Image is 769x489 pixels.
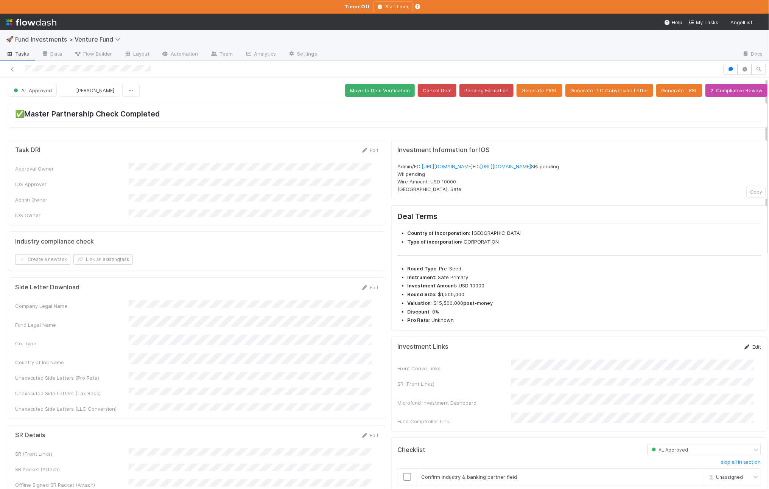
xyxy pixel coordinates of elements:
[60,84,119,97] button: [PERSON_NAME]
[15,109,761,121] h2: ✅Master Partnership Check Completed
[408,238,761,246] li: : CORPORATION
[239,48,282,61] a: Analytics
[15,432,45,439] h5: SR Details
[15,450,129,458] div: SR (Front Links)
[15,374,129,382] div: Unexecuted Side Letters (Pro Rata)
[688,19,718,26] a: My Tasks
[6,50,30,57] span: Tasks
[156,48,204,61] a: Automation
[408,274,436,280] strong: Instrument
[422,163,473,169] a: [URL][DOMAIN_NAME]
[707,474,743,480] span: Unassigned
[480,163,531,169] a: [URL][DOMAIN_NAME]
[408,274,761,281] li: : Safe Primary
[15,165,129,172] div: Approval Owner
[743,344,761,350] a: Edit
[656,84,702,97] button: Generate TRSL
[408,291,436,297] strong: Round Size
[74,50,112,57] span: Flow Builder
[15,146,40,154] h5: Task DRI
[398,146,761,154] h5: Investment Information for IOS
[464,300,475,306] strong: post
[408,282,761,290] li: : USD 10000
[408,265,437,272] strong: Round Type
[721,459,761,465] h6: skip all in section
[408,317,761,324] li: : Unknown
[15,211,129,219] div: IOS Owner
[408,265,761,273] li: : Pre-Seed
[15,340,129,347] div: Co. Type
[15,359,129,366] div: Country of Inc Name
[408,230,761,237] li: : [GEOGRAPHIC_DATA]
[755,19,763,26] img: avatar_12dd09bb-393f-4edb-90ff-b12147216d3f.png
[15,36,124,43] span: Fund Investments > Venture Fund
[361,284,379,290] a: Edit
[398,446,426,454] h5: Checklist
[15,466,129,473] div: SR Packet (Attach)
[361,432,379,438] a: Edit
[345,84,415,97] button: Move to Deal Verification
[408,308,761,316] li: : 0%
[9,84,57,97] button: AL Approved
[6,16,56,29] img: logo-inverted-e16ddd16eac7371096b0.svg
[408,317,429,323] strong: Pro Rata
[68,48,118,61] a: Flow Builder
[730,19,752,25] span: AngelList
[204,48,239,61] a: Team
[15,405,129,413] div: Unexecuted Side Letters (LLC Conversion)
[459,84,514,97] button: Pending Formation
[282,48,323,61] a: Settings
[76,87,114,93] span: [PERSON_NAME]
[398,212,761,224] h2: Deal Terms
[398,365,511,372] div: Front Convo Links
[408,239,461,245] strong: Type of incorporation
[705,84,767,97] button: 2. Compliance Review
[373,2,413,12] button: Start timer
[66,87,74,94] img: avatar_f2899df2-d2b9-483b-a052-ca3b1db2e5e2.png
[747,187,766,197] button: Copy
[15,302,129,310] div: Company Legal Name
[15,180,129,188] div: IOS Approver
[15,284,79,291] h5: Side Letter Download
[650,447,688,453] span: AL Approved
[408,230,469,236] strong: Country of Incorporation
[398,418,511,425] div: Fund Comptroller Link
[15,321,129,329] div: Fund Legal Name
[398,380,511,388] div: SR (Front Links)
[73,254,133,265] button: Link an existingtask
[408,309,430,315] strong: Discount
[345,3,370,9] strong: Timer Off
[15,390,129,397] div: Unexecuted Side Letters (Tax Reps)
[408,283,456,289] strong: Investment Amount
[15,196,129,203] div: Admin Owner
[721,459,761,468] a: skip all in section
[12,87,52,93] span: AL Approved
[418,84,456,97] button: Cancel Deal
[736,48,769,61] a: Docs
[36,48,68,61] a: Data
[398,399,511,407] div: Microfund Investment Dashboard
[118,48,156,61] a: Layout
[408,291,761,298] li: : $1,500,000
[565,84,653,97] button: Generate LLC Conversion Letter
[517,84,562,97] button: Generate PRSL
[15,481,129,489] div: Offline Signed SR Packet (Attach)
[398,163,559,192] span: Admin/FC: FD: SR: pending WI: pending Wire Amount: USD 10000 [GEOGRAPHIC_DATA], Safe
[15,254,70,265] button: Create a newtask
[408,300,761,307] li: : $15,500,000 -money
[422,474,517,480] span: Confirm industry & banking partner field
[688,19,718,25] span: My Tasks
[6,36,14,42] span: 🚀
[398,343,449,351] h5: Investment Links
[361,147,379,153] a: Edit
[15,238,94,245] h5: Industry compliance check
[664,19,682,26] div: Help
[408,300,431,306] strong: Valuation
